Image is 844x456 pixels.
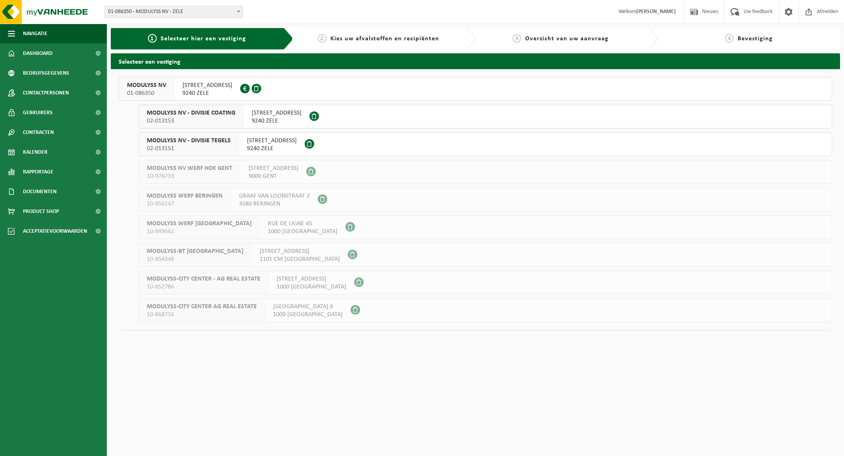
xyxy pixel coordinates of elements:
[147,200,223,208] span: 10-856147
[525,36,609,42] span: Overzicht van uw aanvraag
[147,220,252,228] span: MODULYSS WERF [GEOGRAPHIC_DATA]
[148,34,157,43] span: 1
[239,192,310,200] span: GRAAF VAN LOONSTRAAT 2
[147,164,232,172] span: MODULYSS NV WERF HOX GENT
[147,109,235,117] span: MODULYSS NV - DIVISIE COATING
[182,89,232,97] span: 9240 ZELE
[23,202,59,221] span: Product Shop
[127,89,166,97] span: 01-086350
[23,24,47,43] span: Navigatie
[260,255,340,263] span: 1101 CM [GEOGRAPHIC_DATA]
[273,311,343,318] span: 1000 [GEOGRAPHIC_DATA]
[23,221,87,241] span: Acceptatievoorwaarden
[23,83,69,103] span: Contactpersonen
[248,164,298,172] span: [STREET_ADDRESS]
[147,275,260,283] span: MODULYSS-CITY CENTER - AG REAL ESTATE
[111,53,840,69] h2: Selecteer een vestiging
[268,220,338,228] span: RUE DE LIGNE 45
[147,283,260,291] span: 10-852786
[182,81,232,89] span: [STREET_ADDRESS]
[23,142,47,162] span: Kalender
[725,34,734,43] span: 4
[138,132,832,156] button: MODULYSS NV - DIVISIE TEGELS 02-013151 [STREET_ADDRESS]9240 ZELE
[247,137,297,145] span: [STREET_ADDRESS]
[147,172,232,180] span: 10-978733
[318,34,326,43] span: 2
[147,117,235,125] span: 02-013153
[23,162,53,182] span: Rapportage
[147,228,252,236] span: 10-949662
[23,122,54,142] span: Contracten
[138,105,832,128] button: MODULYSS NV - DIVISIE COATING 02-013153 [STREET_ADDRESS]9240 ZELE
[252,117,302,125] span: 9240 ZELE
[23,182,57,202] span: Documenten
[260,247,340,255] span: [STREET_ADDRESS]
[127,81,166,89] span: MODULYSS NV
[161,36,246,42] span: Selecteer hier een vestiging
[23,43,53,63] span: Dashboard
[147,255,243,263] span: 10-854348
[277,283,346,291] span: 1000 [GEOGRAPHIC_DATA]
[147,145,231,153] span: 02-013151
[636,9,676,15] strong: [PERSON_NAME]
[104,6,243,18] span: 01-086350 - MODULYSS NV - ZELE
[273,303,343,311] span: [GEOGRAPHIC_DATA] 6
[147,192,223,200] span: MODULYSS WERF BERINGEN
[239,200,310,208] span: 3580 BERINGEN
[147,303,257,311] span: MODULYSS-CITY CENTER AG REAL ESTATE
[252,109,302,117] span: [STREET_ADDRESS]
[105,6,243,17] span: 01-086350 - MODULYSS NV - ZELE
[23,63,69,83] span: Bedrijfsgegevens
[268,228,338,236] span: 1000 [GEOGRAPHIC_DATA]
[23,103,53,122] span: Gebruikers
[147,137,231,145] span: MODULYSS NV - DIVISIE TEGELS
[738,36,773,42] span: Bevestiging
[147,311,257,318] span: 10-868716
[247,145,297,153] span: 9240 ZELE
[248,172,298,180] span: 9000 GENT
[512,34,521,43] span: 3
[277,275,346,283] span: [STREET_ADDRESS]
[330,36,439,42] span: Kies uw afvalstoffen en recipiënten
[119,77,832,101] button: MODULYSS NV 01-086350 [STREET_ADDRESS]9240 ZELE
[147,247,243,255] span: MODULYSS-BT [GEOGRAPHIC_DATA]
